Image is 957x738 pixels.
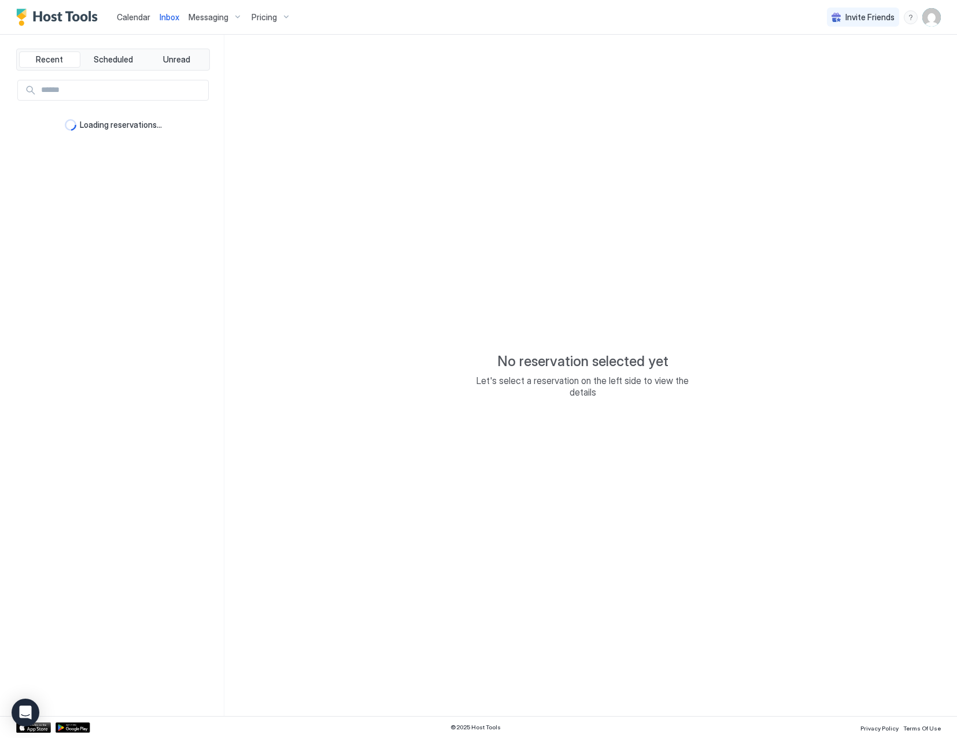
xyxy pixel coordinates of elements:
[160,11,179,23] a: Inbox
[450,724,501,731] span: © 2025 Host Tools
[65,119,76,131] div: loading
[163,54,190,65] span: Unread
[146,51,207,68] button: Unread
[56,722,90,733] a: Google Play Store
[16,49,210,71] div: tab-group
[189,12,228,23] span: Messaging
[36,54,63,65] span: Recent
[19,51,80,68] button: Recent
[83,51,144,68] button: Scheduled
[860,725,899,732] span: Privacy Policy
[903,721,941,733] a: Terms Of Use
[16,722,51,733] a: App Store
[497,353,668,370] span: No reservation selected yet
[160,12,179,22] span: Inbox
[252,12,277,23] span: Pricing
[467,375,699,398] span: Let's select a reservation on the left side to view the details
[16,9,103,26] a: Host Tools Logo
[117,12,150,22] span: Calendar
[117,11,150,23] a: Calendar
[845,12,895,23] span: Invite Friends
[12,699,39,726] div: Open Intercom Messenger
[903,725,941,732] span: Terms Of Use
[922,8,941,27] div: User profile
[860,721,899,733] a: Privacy Policy
[94,54,133,65] span: Scheduled
[36,80,208,100] input: Input Field
[80,120,162,130] span: Loading reservations...
[904,10,918,24] div: menu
